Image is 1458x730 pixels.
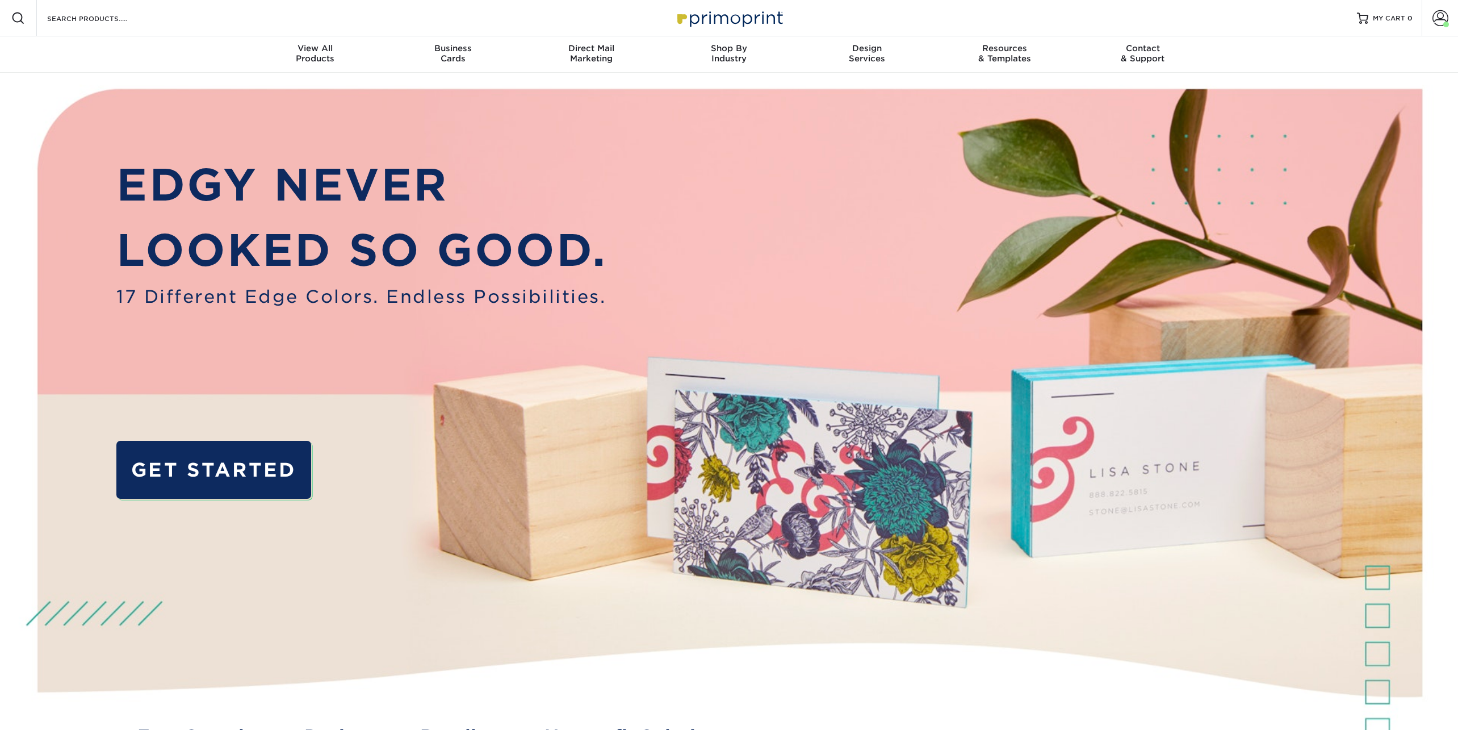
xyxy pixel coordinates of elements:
img: Primoprint [672,6,786,30]
span: 0 [1407,14,1413,22]
span: MY CART [1373,14,1405,23]
span: Contact [1074,43,1212,53]
a: View AllProducts [246,36,384,73]
p: EDGY NEVER [116,152,607,218]
div: & Support [1074,43,1212,64]
div: Products [246,43,384,64]
a: GET STARTED [116,441,311,498]
a: Resources& Templates [936,36,1074,73]
div: Services [798,43,936,64]
span: Shop By [660,43,798,53]
div: Marketing [522,43,660,64]
a: BusinessCards [384,36,522,73]
input: SEARCH PRODUCTS..... [46,11,157,25]
span: Direct Mail [522,43,660,53]
span: Resources [936,43,1074,53]
a: Direct MailMarketing [522,36,660,73]
a: Shop ByIndustry [660,36,798,73]
a: DesignServices [798,36,936,73]
a: Contact& Support [1074,36,1212,73]
span: Design [798,43,936,53]
span: Business [384,43,522,53]
span: 17 Different Edge Colors. Endless Possibilities. [116,283,607,310]
span: View All [246,43,384,53]
div: Industry [660,43,798,64]
div: Cards [384,43,522,64]
div: & Templates [936,43,1074,64]
p: LOOKED SO GOOD. [116,218,607,283]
